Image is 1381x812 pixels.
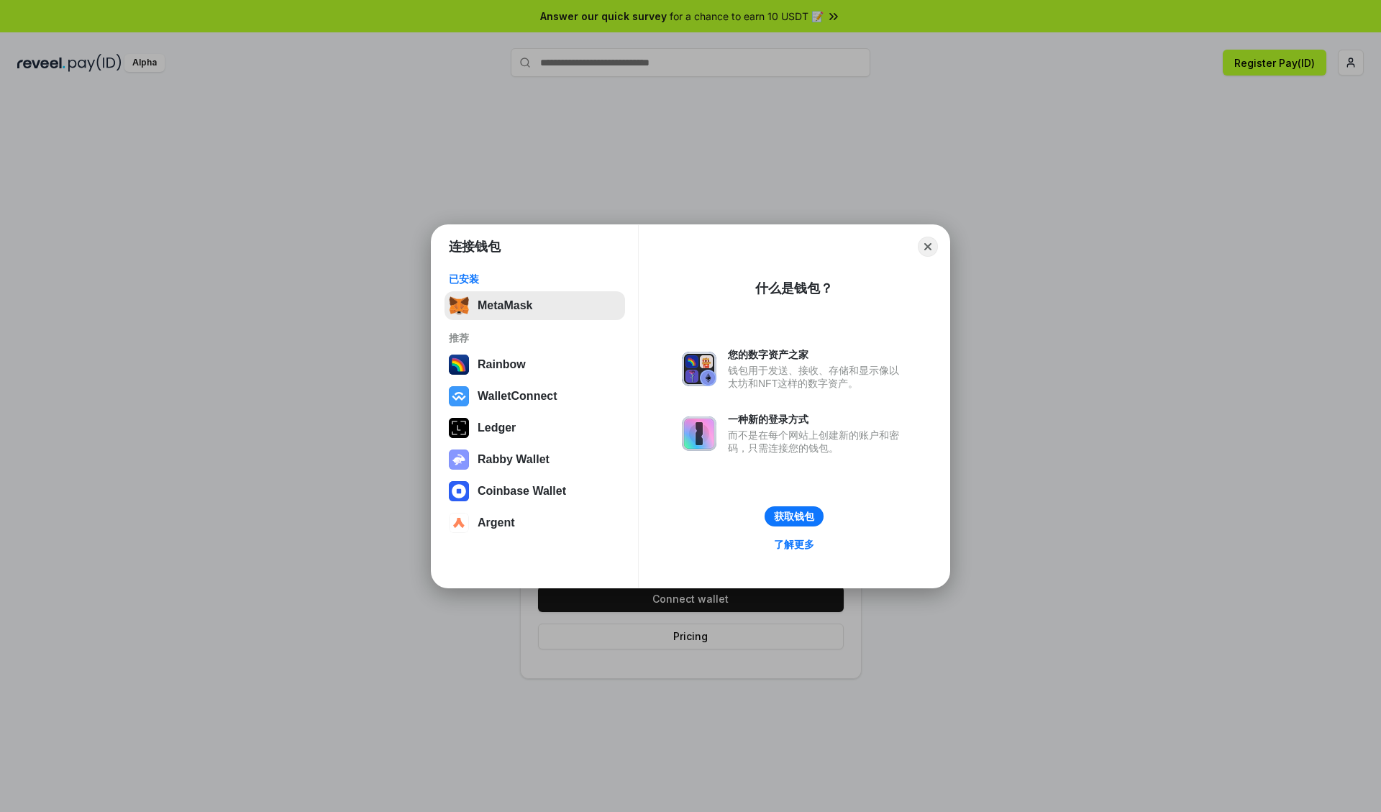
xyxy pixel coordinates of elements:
[728,429,906,455] div: 而不是在每个网站上创建新的账户和密码，只需连接您的钱包。
[449,450,469,470] img: svg+xml,%3Csvg%20xmlns%3D%22http%3A%2F%2Fwww.w3.org%2F2000%2Fsvg%22%20fill%3D%22none%22%20viewBox...
[755,280,833,297] div: 什么是钱包？
[449,481,469,501] img: svg+xml,%3Csvg%20width%3D%2228%22%20height%3D%2228%22%20viewBox%3D%220%200%2028%2028%22%20fill%3D...
[682,416,716,451] img: svg+xml,%3Csvg%20xmlns%3D%22http%3A%2F%2Fwww.w3.org%2F2000%2Fsvg%22%20fill%3D%22none%22%20viewBox...
[478,390,557,403] div: WalletConnect
[774,510,814,523] div: 获取钱包
[774,538,814,551] div: 了解更多
[445,350,625,379] button: Rainbow
[478,516,515,529] div: Argent
[445,477,625,506] button: Coinbase Wallet
[765,535,823,554] a: 了解更多
[445,445,625,474] button: Rabby Wallet
[728,364,906,390] div: 钱包用于发送、接收、存储和显示像以太坊和NFT这样的数字资产。
[682,352,716,386] img: svg+xml,%3Csvg%20xmlns%3D%22http%3A%2F%2Fwww.w3.org%2F2000%2Fsvg%22%20fill%3D%22none%22%20viewBox...
[449,296,469,316] img: svg+xml,%3Csvg%20fill%3D%22none%22%20height%3D%2233%22%20viewBox%3D%220%200%2035%2033%22%20width%...
[449,273,621,286] div: 已安装
[478,485,566,498] div: Coinbase Wallet
[728,348,906,361] div: 您的数字资产之家
[445,508,625,537] button: Argent
[449,355,469,375] img: svg+xml,%3Csvg%20width%3D%22120%22%20height%3D%22120%22%20viewBox%3D%220%200%20120%20120%22%20fil...
[765,506,824,526] button: 获取钱包
[478,421,516,434] div: Ledger
[478,358,526,371] div: Rainbow
[445,414,625,442] button: Ledger
[445,382,625,411] button: WalletConnect
[449,386,469,406] img: svg+xml,%3Csvg%20width%3D%2228%22%20height%3D%2228%22%20viewBox%3D%220%200%2028%2028%22%20fill%3D...
[449,332,621,345] div: 推荐
[445,291,625,320] button: MetaMask
[449,418,469,438] img: svg+xml,%3Csvg%20xmlns%3D%22http%3A%2F%2Fwww.w3.org%2F2000%2Fsvg%22%20width%3D%2228%22%20height%3...
[449,513,469,533] img: svg+xml,%3Csvg%20width%3D%2228%22%20height%3D%2228%22%20viewBox%3D%220%200%2028%2028%22%20fill%3D...
[728,413,906,426] div: 一种新的登录方式
[478,299,532,312] div: MetaMask
[449,238,501,255] h1: 连接钱包
[918,237,938,257] button: Close
[478,453,550,466] div: Rabby Wallet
